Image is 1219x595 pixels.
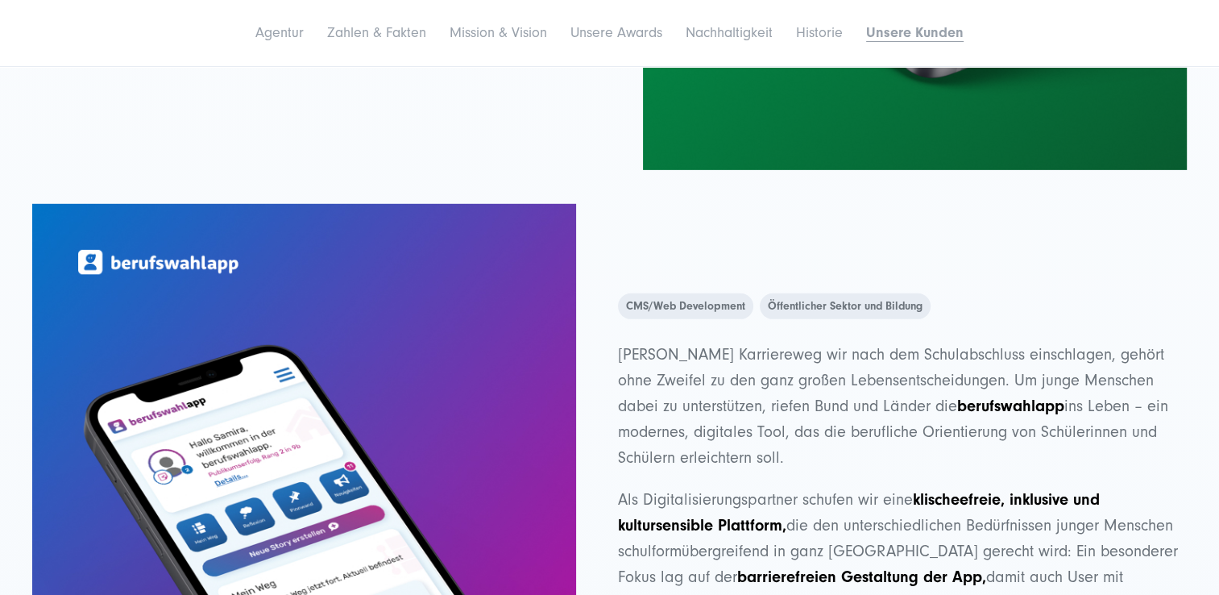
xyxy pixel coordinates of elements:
a: Öffentlicher Sektor und Bildung [760,293,931,319]
a: Mission & Vision [450,24,547,41]
a: Zahlen & Fakten [327,24,426,41]
span: [PERSON_NAME] Karriereweg wir nach dem Schulabschluss einschlagen, gehört ohne Zweifel zu den gan... [618,346,1168,467]
a: Unsere Awards [570,24,662,41]
a: Historie [796,24,843,41]
span: barrierefreien Gestaltung der [737,568,947,586]
a: CMS/Web Development [618,293,753,319]
a: Unsere Kunden [866,24,964,41]
span: Als Digitalisierungspartner schufen wir eine die den unterschiedlichen Bedürfnissen junger Mensch... [618,491,1178,586]
a: Agentur [255,24,304,41]
span: App, [952,568,986,586]
strong: klischeefreie, inklusive und kultursensible Plattform, [618,490,1100,535]
a: Nachhaltigkeit [686,24,773,41]
span: berufswahlapp [957,397,1064,415]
